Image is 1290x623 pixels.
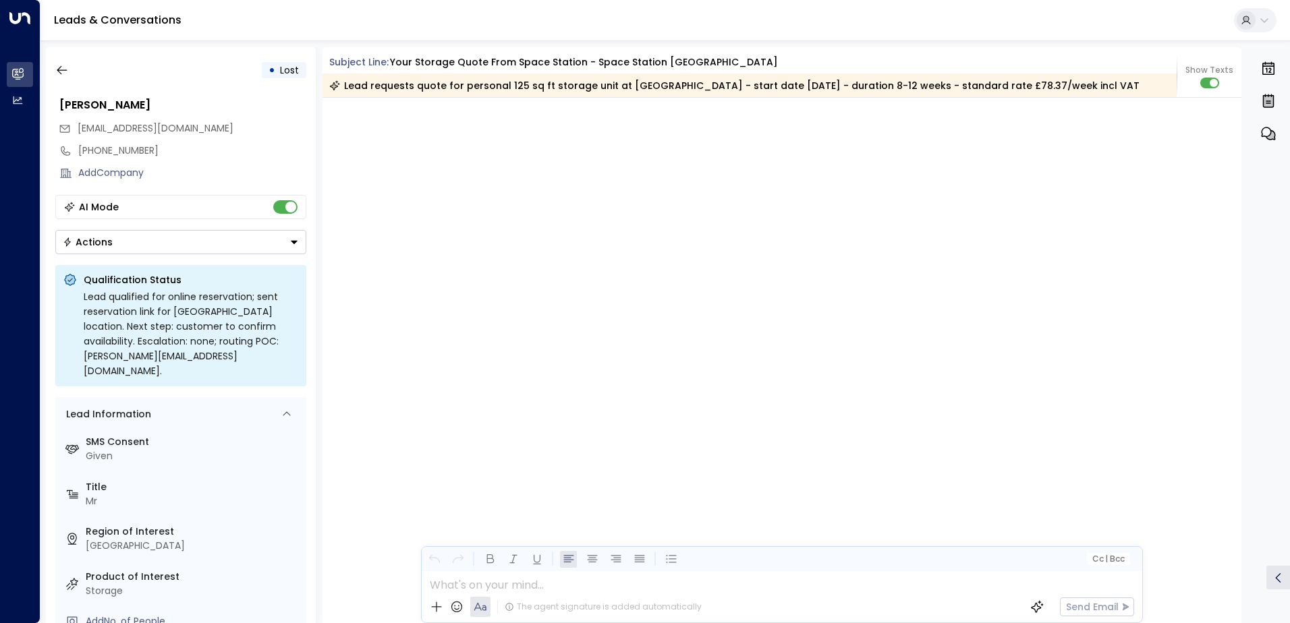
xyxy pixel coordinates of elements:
[78,144,306,158] div: [PHONE_NUMBER]
[86,525,301,539] label: Region of Interest
[61,407,151,421] div: Lead Information
[59,97,306,113] div: [PERSON_NAME]
[84,273,298,287] p: Qualification Status
[329,79,1140,92] div: Lead requests quote for personal 125 sq ft storage unit at [GEOGRAPHIC_DATA] - start date [DATE] ...
[390,55,778,69] div: Your storage quote from Space Station - Space Station [GEOGRAPHIC_DATA]
[1092,554,1124,564] span: Cc Bcc
[1105,554,1108,564] span: |
[79,200,119,214] div: AI Mode
[78,166,306,180] div: AddCompany
[86,539,301,553] div: [GEOGRAPHIC_DATA]
[1185,64,1233,76] span: Show Texts
[55,230,306,254] div: Button group with a nested menu
[78,121,233,136] span: londonjavid@yahoo.co.uk
[86,584,301,598] div: Storage
[86,449,301,463] div: Given
[86,435,301,449] label: SMS Consent
[426,551,443,568] button: Undo
[63,236,113,248] div: Actions
[1086,553,1129,566] button: Cc|Bcc
[55,230,306,254] button: Actions
[86,570,301,584] label: Product of Interest
[329,55,389,69] span: Subject Line:
[78,121,233,135] span: [EMAIL_ADDRESS][DOMAIN_NAME]
[86,480,301,494] label: Title
[84,289,298,378] div: Lead qualified for online reservation; sent reservation link for [GEOGRAPHIC_DATA] location. Next...
[269,58,275,82] div: •
[449,551,466,568] button: Redo
[86,494,301,508] div: Mr
[505,601,702,613] div: The agent signature is added automatically
[54,12,181,28] a: Leads & Conversations
[280,63,299,77] span: Lost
